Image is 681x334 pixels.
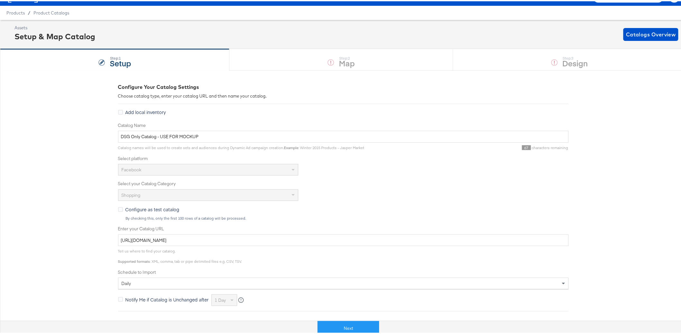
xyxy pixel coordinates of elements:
button: Catalogs Overview [623,27,678,40]
label: Select platform [118,154,569,160]
span: 1 day [215,296,226,302]
label: Enter your Catalog URL [118,224,569,231]
strong: Setup [110,56,131,67]
div: Assets [14,24,95,30]
span: Catalogs Overview [626,29,676,38]
span: Catalog names will be used to create sets and audiences during Dynamic Ad campaign creation. : Wi... [118,144,365,149]
strong: Supported formats [118,258,150,262]
a: Product Catalogs [33,9,69,14]
div: characters remaining [365,144,569,149]
span: Tell us where to find your catalog. : XML, comma, tab or pipe delimited files e.g. CSV, TSV. [118,247,242,262]
label: Select your Catalog Category [118,179,569,186]
span: / [25,9,33,14]
label: Catalog Name [118,121,569,127]
span: Configure as test catalog [126,205,180,211]
input: Name your catalog e.g. My Dynamic Product Catalog [118,129,569,141]
span: daily [122,279,131,285]
strong: Example [284,144,299,149]
div: Setup & Map Catalog [14,30,95,41]
div: Choose catalog type, enter your catalog URL and then name your catalog. [118,92,569,98]
span: 67 [522,144,531,149]
span: Notify Me if Catalog is Unchanged after [126,295,209,301]
div: Configure Your Catalog Settings [118,82,569,90]
span: Add local inventory [126,108,166,114]
div: Step: 1 [110,55,131,59]
div: By checking this, only the first 100 rows of a catalog will be processed. [126,215,569,219]
input: Enter Catalog URL, e.g. http://www.example.com/products.xml [118,233,569,245]
span: Facebook [122,166,142,171]
span: Products [6,9,25,14]
span: Shopping [122,191,141,197]
label: Schedule to Import [118,268,569,274]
